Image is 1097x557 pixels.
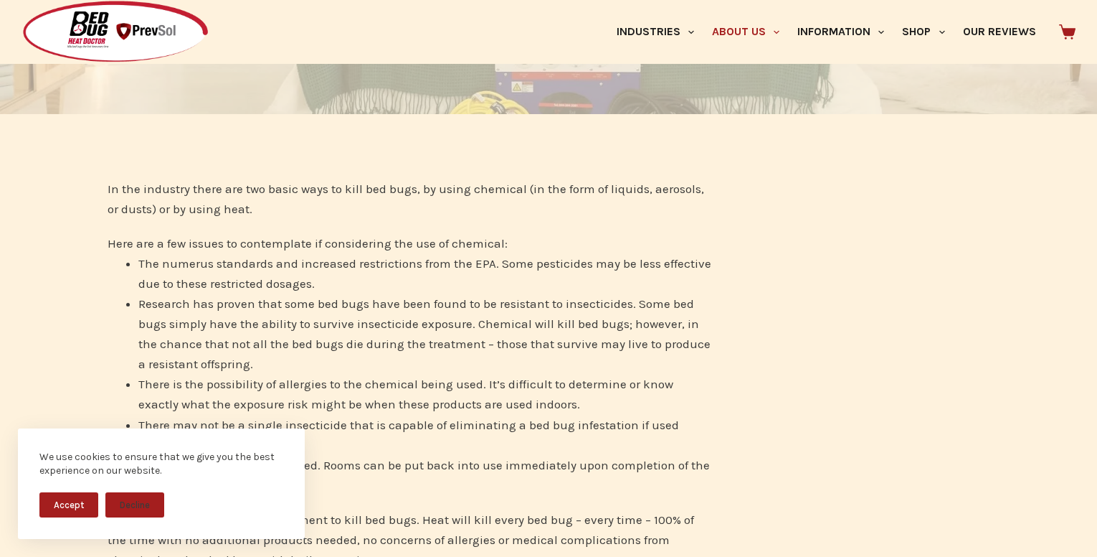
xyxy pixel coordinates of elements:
[105,492,164,518] button: Decline
[11,6,54,49] button: Open LiveChat chat widget
[138,253,711,294] li: The numerus standards and increased restrictions from the EPA. Some pesticides may be less effect...
[138,294,711,374] li: Research has proven that some bed bugs have been found to be resistant to insecticides. Some bed ...
[39,492,98,518] button: Accept
[138,415,711,455] li: There may not be a single insecticide that is capable of eliminating a bed bug infestation if use...
[138,374,711,414] li: There is the possibility of allergies to the chemical being used. It’s difficult to determine or ...
[108,179,711,219] div: In the industry there are two basic ways to kill bed bugs, by using chemical (in the form of liqu...
[39,450,283,478] div: We use cookies to ensure that we give you the best experience on our website.
[138,455,711,495] li: Down-time is greatly minimized. Rooms can be put back into use immediately upon completion of the...
[108,233,711,495] div: Here are a few issues to contemplate if considering the use of chemical:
